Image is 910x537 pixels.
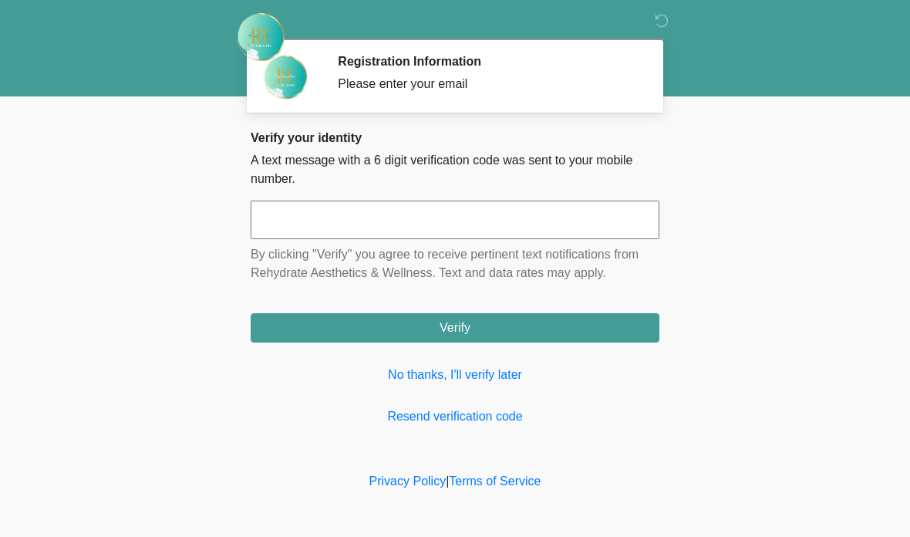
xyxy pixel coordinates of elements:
[446,475,449,488] a: |
[251,151,659,188] p: A text message with a 6 digit verification code was sent to your mobile number.
[251,313,659,343] button: Verify
[338,75,636,93] div: Please enter your email
[251,366,659,384] a: No thanks, I'll verify later
[251,130,659,145] h2: Verify your identity
[262,54,308,100] img: Agent Avatar
[235,12,286,62] img: Rehydrate Aesthetics & Wellness Logo
[251,245,659,282] p: By clicking "Verify" you agree to receive pertinent text notifications from Rehydrate Aesthetics ...
[369,475,447,488] a: Privacy Policy
[449,475,541,488] a: Terms of Service
[251,407,659,426] a: Resend verification code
